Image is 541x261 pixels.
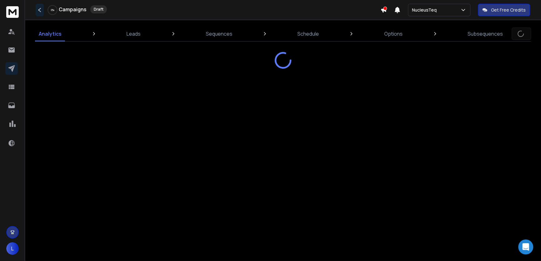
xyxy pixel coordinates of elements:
[6,242,19,255] button: L
[59,6,87,13] h1: Campaigns
[294,26,323,41] a: Schedule
[518,239,533,254] div: Open Intercom Messenger
[123,26,144,41] a: Leads
[206,30,232,38] p: Sequences
[464,26,507,41] a: Subsequences
[412,7,439,13] p: NucleusTeq
[202,26,236,41] a: Sequences
[51,8,54,12] p: 0 %
[384,30,403,38] p: Options
[90,5,107,13] div: Draft
[127,30,141,38] p: Leads
[491,7,526,13] p: Get Free Credits
[35,26,65,41] a: Analytics
[380,26,406,41] a: Options
[297,30,319,38] p: Schedule
[478,4,530,16] button: Get Free Credits
[39,30,62,38] p: Analytics
[468,30,503,38] p: Subsequences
